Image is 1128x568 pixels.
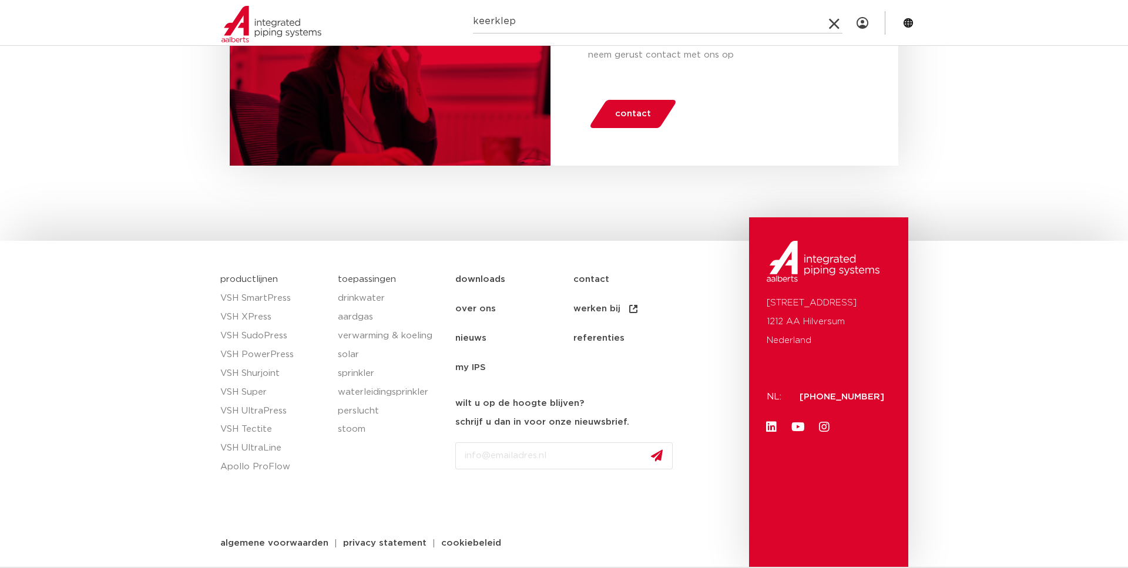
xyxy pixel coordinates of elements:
span: algemene voorwaarden [220,539,328,547]
a: VSH XPress [220,308,326,327]
a: VSH SudoPress [220,327,326,345]
a: downloads [455,265,573,294]
a: waterleidingsprinkler [338,383,444,402]
iframe: reCAPTCHA [455,479,634,525]
input: zoeken... [473,10,842,33]
a: algemene voorwaarden [211,539,337,547]
a: VSH PowerPress [220,345,326,364]
nav: Menu [455,265,744,382]
a: VSH SmartPress [220,289,326,308]
a: contact [573,265,691,294]
p: neem gerust contact met ons op [588,48,861,62]
a: referenties [573,324,691,353]
a: cookiebeleid [432,539,510,547]
p: [STREET_ADDRESS] 1212 AA Hilversum Nederland [767,294,890,350]
img: send.svg [651,449,663,462]
a: nieuws [455,324,573,353]
a: stoom [338,420,444,439]
a: verwarming & koeling [338,327,444,345]
a: aardgas [338,308,444,327]
a: sprinkler [338,364,444,383]
strong: wilt u op de hoogte blijven? [455,399,584,408]
a: VSH Super [220,383,326,402]
a: Apollo ProFlow [220,458,326,476]
a: contact [589,100,678,128]
span: contact [615,105,651,123]
a: VSH Shurjoint [220,364,326,383]
p: NL: [767,388,785,406]
input: info@emailadres.nl [455,442,673,469]
a: VSH UltraPress [220,402,326,421]
a: VSH Tectite [220,420,326,439]
a: solar [338,345,444,364]
a: [PHONE_NUMBER] [800,392,884,401]
a: drinkwater [338,289,444,308]
strong: schrijf u dan in voor onze nieuwsbrief. [455,418,629,426]
span: privacy statement [343,539,427,547]
a: over ons [455,294,573,324]
a: privacy statement [334,539,435,547]
a: werken bij [573,294,691,324]
span: cookiebeleid [441,539,501,547]
a: my IPS [455,353,573,382]
a: perslucht [338,402,444,421]
a: VSH UltraLine [220,439,326,458]
a: toepassingen [338,275,396,284]
a: productlijnen [220,275,278,284]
